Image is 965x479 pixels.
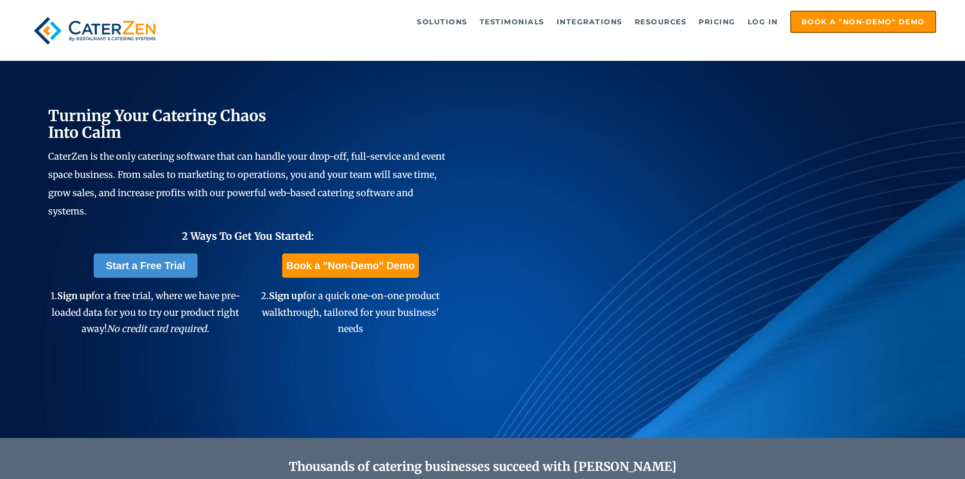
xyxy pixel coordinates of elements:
a: Book a "Non-Demo" Demo [282,253,418,278]
a: Solutions [412,12,473,32]
h2: Thousands of catering businesses succeed with [PERSON_NAME] [97,460,869,474]
a: Log in [743,12,783,32]
span: Turning Your Catering Chaos Into Calm [48,106,266,142]
span: CaterZen is the only catering software that can handle your drop-off, full-service and event spac... [48,151,445,217]
div: Navigation Menu [184,11,936,33]
em: No credit card required. [107,323,209,335]
span: 2. for a quick one-on-one product walkthrough, tailored for your business' needs [261,290,440,335]
span: 2 Ways To Get You Started: [182,230,314,242]
span: Sign up [269,290,303,302]
a: Resources [630,12,692,32]
span: 1. for a free trial, where we have pre-loaded data for you to try our product right away! [51,290,240,335]
a: Testimonials [475,12,550,32]
iframe: Help widget launcher [875,439,954,468]
a: Integrations [552,12,628,32]
a: Start a Free Trial [94,253,198,278]
span: Sign up [57,290,91,302]
img: caterzen [29,11,161,51]
a: Book a "Non-Demo" Demo [790,11,936,33]
a: Pricing [693,12,741,32]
